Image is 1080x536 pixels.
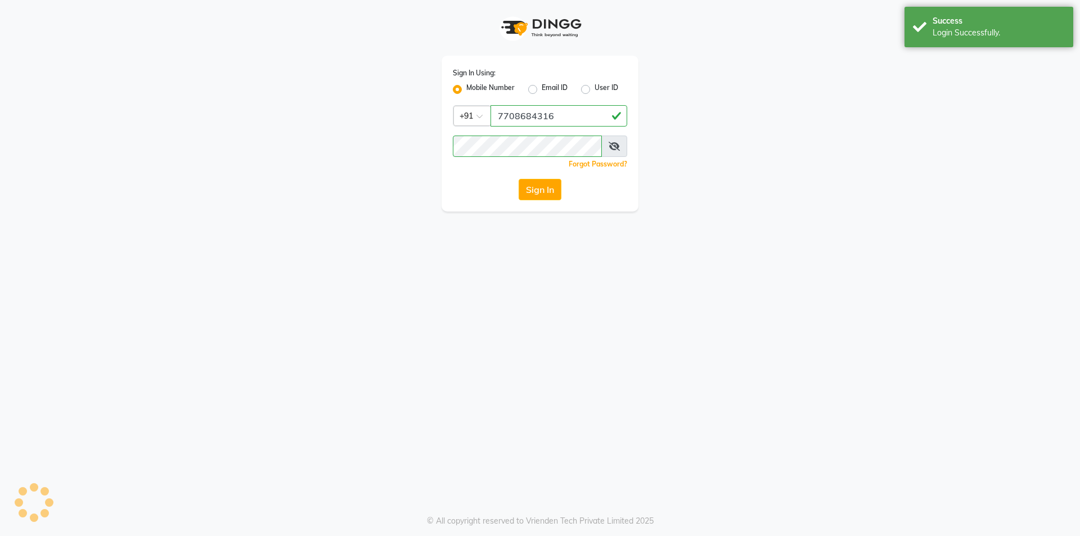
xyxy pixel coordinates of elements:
button: Sign In [519,179,561,200]
label: Email ID [542,83,568,96]
div: Login Successfully. [933,27,1065,39]
label: Mobile Number [466,83,515,96]
label: Sign In Using: [453,68,496,78]
a: Forgot Password? [569,160,627,168]
input: Username [453,136,602,157]
div: Success [933,15,1065,27]
input: Username [490,105,627,127]
img: logo1.svg [495,11,585,44]
label: User ID [595,83,618,96]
